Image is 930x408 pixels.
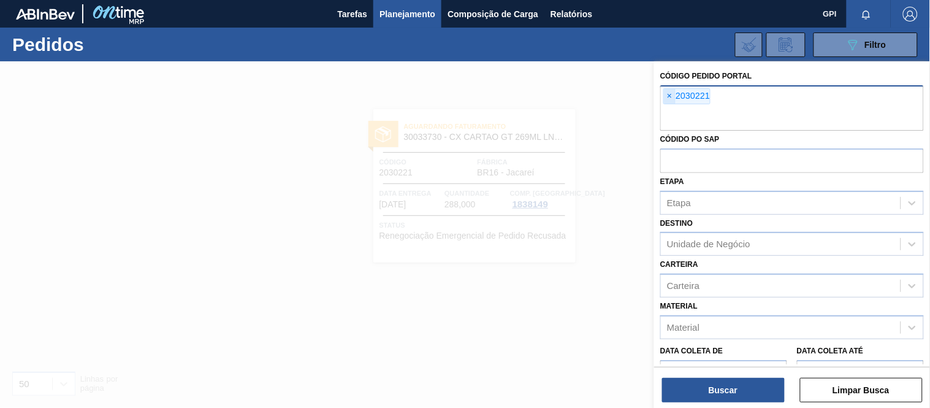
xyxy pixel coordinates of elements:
div: Importar Negociações dos Pedidos [735,33,763,57]
div: Carteira [667,281,699,291]
label: Destino [660,219,693,228]
label: Códido PO SAP [660,135,720,144]
div: Etapa [667,198,691,208]
div: Material [667,322,699,333]
div: Unidade de Negócio [667,239,750,250]
img: Logout [903,7,918,21]
label: Data coleta de [660,347,723,355]
span: Relatórios [551,7,592,21]
label: Código Pedido Portal [660,72,752,80]
label: Material [660,302,698,310]
label: Carteira [660,260,698,269]
img: TNhmsLtSVTkK8tSr43FrP2fwEKptu5GPRR3wAAAABJRU5ErkJggg== [16,9,75,20]
button: Filtro [814,33,918,57]
span: Planejamento [379,7,435,21]
input: dd/mm/yyyy [797,360,924,385]
button: Notificações [847,6,886,23]
div: Solicitação de Revisão de Pedidos [766,33,806,57]
span: Composição de Carga [448,7,538,21]
span: × [664,89,676,104]
h1: Pedidos [12,37,188,52]
span: Tarefas [337,7,367,21]
div: 2030221 [663,88,711,104]
label: Etapa [660,177,684,186]
span: Filtro [865,40,886,50]
label: Data coleta até [797,347,863,355]
input: dd/mm/yyyy [660,360,787,385]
